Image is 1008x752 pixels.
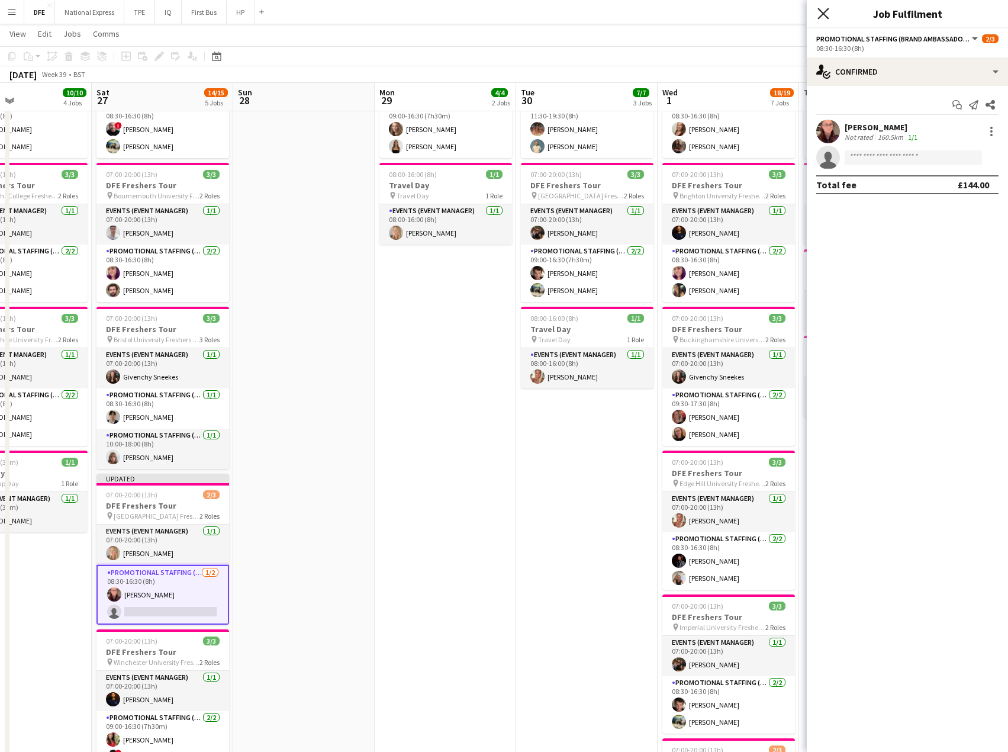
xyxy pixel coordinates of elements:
span: 3/3 [769,170,785,179]
span: 2 Roles [765,335,785,344]
div: BST [73,70,85,79]
span: 07:00-20:00 (13h) [530,170,582,179]
app-job-card: 08:00-16:00 (8h)1/1Travel Day Travel Day1 RoleEvents (Event Manager)1/108:00-16:00 (8h)[PERSON_NAME] [804,249,936,331]
span: 2/3 [203,490,220,499]
div: Total fee [816,179,856,191]
span: 14/15 [204,88,228,97]
span: View [9,28,26,39]
div: 07:00-20:00 (13h)3/3DFE Freshers Tour Bristol University Freshers Fair3 RolesEvents (Event Manage... [96,307,229,469]
span: 1/1 [62,458,78,467]
span: 2 Roles [199,191,220,200]
div: 2 Jobs [492,98,510,107]
div: [PERSON_NAME] [845,122,920,133]
div: 7 Jobs [771,98,793,107]
div: 08:00-16:00 (8h)1/1Travel Day Travel Day1 RoleEvents (Event Manager)1/108:00-16:00 (8h)[PERSON_NAME] [379,163,512,245]
h3: DFE Freshers Tour [96,500,229,511]
span: 2/3 [982,34,999,43]
span: 1/1 [486,170,503,179]
app-card-role: Events (Event Manager)1/107:00-20:00 (13h)[PERSON_NAME] [96,525,229,565]
h3: DFE Freshers Tour [662,180,795,191]
span: Brighton University Freshers Fair [679,191,765,200]
div: 07:00-20:00 (13h)3/3DFE Freshers Tour Bournemouth University Freshers Fair2 RolesEvents (Event Ma... [96,163,229,302]
button: IQ [155,1,182,24]
span: 2 Roles [58,191,78,200]
div: 07:00-20:00 (13h)3/3DFE Freshers Tour [GEOGRAPHIC_DATA] Freshers Fair2 RolesEvents (Event Manager... [521,163,653,302]
button: Promotional Staffing (Brand Ambassadors) [816,34,980,43]
span: [GEOGRAPHIC_DATA] Freshers Fair [538,191,624,200]
span: 2 Roles [765,479,785,488]
h3: Travel Day [521,324,653,335]
span: Comms [93,28,120,39]
app-card-role: Events (Event Manager)1/107:00-20:00 (13h)Givenchy Sneekes [662,348,795,388]
h3: Travel Day [804,180,936,191]
span: [GEOGRAPHIC_DATA] Freshers Fair [114,512,199,520]
span: 7/7 [633,88,649,97]
span: 2 Roles [624,191,644,200]
h3: Travel Day [804,353,936,364]
span: 3/3 [769,314,785,323]
div: 160.5km [875,133,906,142]
span: Week 39 [39,70,69,79]
span: Bournemouth University Freshers Fair [114,191,199,200]
span: 3/3 [627,170,644,179]
span: 2 Roles [199,512,220,520]
div: 08:30-16:30 (8h) [816,44,999,53]
app-card-role: Events (Event Manager)1/107:00-20:00 (13h)[PERSON_NAME] [662,636,795,676]
div: 3 Jobs [633,98,652,107]
span: 1 Role [485,191,503,200]
div: Updated07:00-20:00 (13h)2/3DFE Freshers Tour [GEOGRAPHIC_DATA] Freshers Fair2 RolesEvents (Event ... [96,474,229,625]
button: National Express [55,1,124,24]
app-card-role: Events (Event Manager)1/108:00-16:00 (8h)[PERSON_NAME] [804,204,936,245]
div: Not rated [845,133,875,142]
span: Thu [804,87,819,98]
app-card-role: Promotional Staffing (Brand Ambassadors)2/208:30-16:30 (8h)[PERSON_NAME][PERSON_NAME] [662,676,795,734]
span: 07:00-20:00 (13h) [106,314,157,323]
div: 4 Jobs [63,98,86,107]
app-card-role: Promotional Staffing (Brand Ambassadors)1/108:30-16:30 (8h)[PERSON_NAME] [96,388,229,429]
div: 08:00-16:00 (8h)1/1Travel Day Travel Day1 RoleEvents (Event Manager)1/108:00-16:00 (8h)[PERSON_NAME] [804,336,936,417]
div: 08:00-16:00 (8h)1/1Travel Day Travel Day1 RoleEvents (Event Manager)1/108:00-16:00 (8h)[PERSON_NAME] [521,307,653,388]
app-card-role: Promotional Staffing (Brand Ambassadors)2/208:30-16:30 (8h)[PERSON_NAME][PERSON_NAME] [662,101,795,158]
span: 1/1 [627,314,644,323]
span: Bristol University Freshers Fair [114,335,199,344]
app-card-role: Events (Event Manager)1/108:00-16:00 (8h)[PERSON_NAME] [521,348,653,388]
a: Comms [88,26,124,41]
span: 07:00-20:00 (13h) [106,490,157,499]
app-card-role: Events (Event Manager)1/107:00-20:00 (13h)[PERSON_NAME] [96,204,229,245]
app-card-role: Promotional Staffing (Brand Ambassadors)2/208:30-16:30 (8h)[PERSON_NAME][PERSON_NAME] [96,245,229,302]
div: [DATE] [9,69,37,81]
span: 3/3 [62,170,78,179]
app-job-card: 07:00-20:00 (13h)3/3DFE Freshers Tour Buckinghamshire University Freshers Fair2 RolesEvents (Even... [662,307,795,446]
a: Edit [33,26,56,41]
div: 07:00-20:00 (13h)3/3DFE Freshers Tour Brighton University Freshers Fair2 RolesEvents (Event Manag... [662,163,795,302]
button: HP [227,1,255,24]
button: DFE [24,1,55,24]
span: 07:00-20:00 (13h) [106,170,157,179]
div: £144.00 [958,179,989,191]
span: 3/3 [62,314,78,323]
span: Promotional Staffing (Brand Ambassadors) [816,34,970,43]
span: 1 Role [61,479,78,488]
app-card-role: Events (Event Manager)1/107:00-20:00 (13h)[PERSON_NAME] [662,492,795,532]
app-job-card: 07:00-20:00 (13h)3/3DFE Freshers Tour Imperial University Freshers Fair2 RolesEvents (Event Manag... [662,594,795,734]
app-card-role: Promotional Staffing (Brand Ambassadors)1/208:30-16:30 (8h)[PERSON_NAME] [96,565,229,625]
h3: DFE Freshers Tour [96,324,229,335]
span: 3/3 [769,458,785,467]
span: 3/3 [769,602,785,610]
span: 30 [519,94,534,107]
h3: Travel Day [804,266,936,277]
a: View [5,26,31,41]
span: Travel Day [397,191,429,200]
span: 08:00-16:00 (8h) [389,170,437,179]
span: Winchester University Freshers Fair [114,658,199,667]
app-job-card: 07:00-20:00 (13h)3/3DFE Freshers Tour Edge Hill University Freshers Fair2 RolesEvents (Event Mana... [662,451,795,590]
span: Wed [662,87,678,98]
app-card-role: Promotional Staffing (Brand Ambassadors)2/209:00-16:30 (7h30m)[PERSON_NAME][PERSON_NAME] [379,101,512,158]
h3: DFE Freshers Tour [662,324,795,335]
app-card-role: Promotional Staffing (Brand Ambassadors)2/208:30-16:30 (8h)[PERSON_NAME][PERSON_NAME] [662,245,795,302]
span: Sat [96,87,110,98]
app-card-role: Events (Event Manager)1/107:00-20:00 (13h)[PERSON_NAME] [662,204,795,245]
span: 1 [661,94,678,107]
div: 5 Jobs [205,98,227,107]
